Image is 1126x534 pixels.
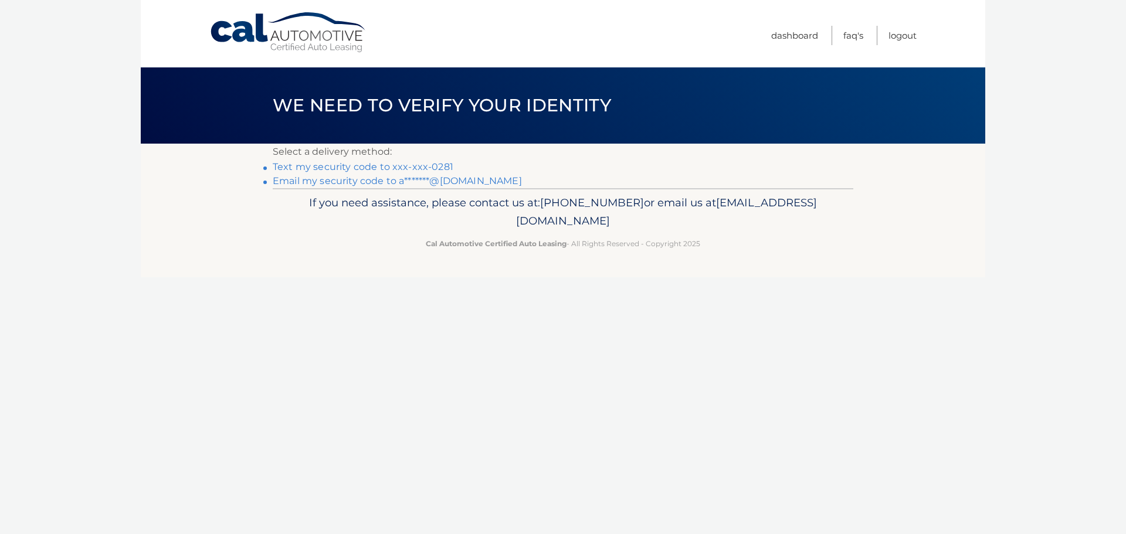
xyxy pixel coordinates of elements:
span: [PHONE_NUMBER] [540,196,644,209]
p: If you need assistance, please contact us at: or email us at [280,193,846,231]
p: - All Rights Reserved - Copyright 2025 [280,237,846,250]
strong: Cal Automotive Certified Auto Leasing [426,239,567,248]
a: FAQ's [843,26,863,45]
p: Select a delivery method: [273,144,853,160]
a: Email my security code to a*******@[DOMAIN_NAME] [273,175,522,186]
a: Logout [888,26,917,45]
a: Text my security code to xxx-xxx-0281 [273,161,453,172]
span: We need to verify your identity [273,94,611,116]
a: Dashboard [771,26,818,45]
a: Cal Automotive [209,12,368,53]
